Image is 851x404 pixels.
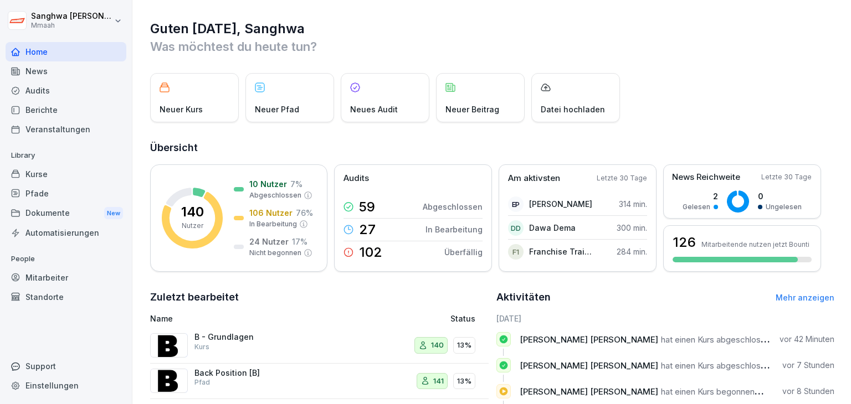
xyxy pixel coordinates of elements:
p: 24 Nutzer [249,236,289,247]
a: B - GrundlagenKurs14013% [150,328,489,364]
p: Sanghwa [PERSON_NAME] [31,12,112,21]
a: Audits [6,81,126,100]
div: Automatisierungen [6,223,126,242]
a: Kurse [6,164,126,184]
p: B - Grundlagen [194,332,305,342]
div: F1 [508,244,524,260]
div: EP [508,196,524,212]
p: Dawa Dema [529,222,576,234]
p: 76 % [296,207,313,219]
p: Abgeschlossen [423,201,483,213]
p: 0 [758,190,802,202]
p: 27 [359,223,376,236]
p: Nutzer [182,221,203,231]
span: [PERSON_NAME] [PERSON_NAME] [520,360,658,371]
h6: [DATE] [496,313,835,324]
p: Nicht begonnen [249,248,301,258]
div: Dokumente [6,203,126,224]
a: Standorte [6,287,126,307]
p: 300 min. [617,222,647,234]
p: 7 % [290,178,303,190]
img: xgpuf8cue8d0tb14lum5xjnt.png [150,369,188,393]
p: 102 [359,246,382,259]
p: Mmaah [31,22,112,29]
p: News Reichweite [672,171,740,184]
p: Gelesen [683,202,710,212]
div: Support [6,356,126,376]
p: Mitarbeitende nutzen jetzt Bounti [701,240,809,248]
a: Mitarbeiter [6,268,126,287]
p: Letzte 30 Tage [761,172,812,182]
p: People [6,250,126,268]
span: hat einen Kurs begonnen [661,386,755,397]
p: 17 % [292,236,307,247]
a: DokumenteNew [6,203,126,224]
p: Name [150,313,358,324]
p: Franchise Trainee 1 [529,246,593,257]
h3: 126 [673,233,696,252]
a: Home [6,42,126,61]
a: Mehr anzeigen [776,293,834,302]
a: Back Position [B]Pfad14113% [150,364,489,400]
a: News [6,61,126,81]
span: hat einen Kurs abgeschlossen [661,334,775,345]
p: Audits [344,172,369,185]
p: vor 8 Stunden [782,386,834,397]
p: 10 Nutzer [249,178,287,190]
p: Abgeschlossen [249,190,301,200]
a: Pfade [6,184,126,203]
p: Neuer Beitrag [445,103,499,115]
p: Letzte 30 Tage [597,173,647,183]
p: 106 Nutzer [249,207,293,219]
h1: Guten [DATE], Sanghwa [150,20,834,38]
p: Neuer Pfad [255,103,299,115]
p: Library [6,147,126,164]
h2: Aktivitäten [496,289,551,305]
a: Einstellungen [6,376,126,395]
a: Veranstaltungen [6,120,126,139]
p: Pfad [194,377,210,387]
p: Neues Audit [350,103,398,115]
p: [PERSON_NAME] [529,198,592,210]
p: Back Position [B] [194,368,305,378]
a: Berichte [6,100,126,120]
p: vor 7 Stunden [782,360,834,371]
p: In Bearbeitung [249,219,297,229]
span: [PERSON_NAME] [PERSON_NAME] [520,386,658,397]
div: New [104,207,123,220]
span: hat einen Kurs abgeschlossen [661,360,775,371]
p: 13% [457,376,471,387]
p: 314 min. [619,198,647,210]
p: Datei hochladen [541,103,605,115]
p: 59 [359,200,375,214]
p: vor 42 Minuten [780,334,834,345]
p: Neuer Kurs [160,103,203,115]
p: Ungelesen [766,202,802,212]
p: 141 [433,376,444,387]
div: DD [508,220,524,236]
p: Status [450,313,475,324]
p: Am aktivsten [508,172,560,185]
p: 284 min. [617,246,647,257]
p: Was möchtest du heute tun? [150,38,834,55]
span: [PERSON_NAME] [PERSON_NAME] [520,334,658,345]
p: Kurs [194,342,209,352]
p: 2 [683,190,718,202]
h2: Übersicht [150,140,834,156]
p: In Bearbeitung [425,224,483,235]
p: 140 [181,205,204,219]
p: 13% [457,340,471,351]
img: nzulsy5w3d3lwu146n43vfqy.png [150,333,188,358]
p: 140 [431,340,444,351]
h2: Zuletzt bearbeitet [150,289,489,305]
